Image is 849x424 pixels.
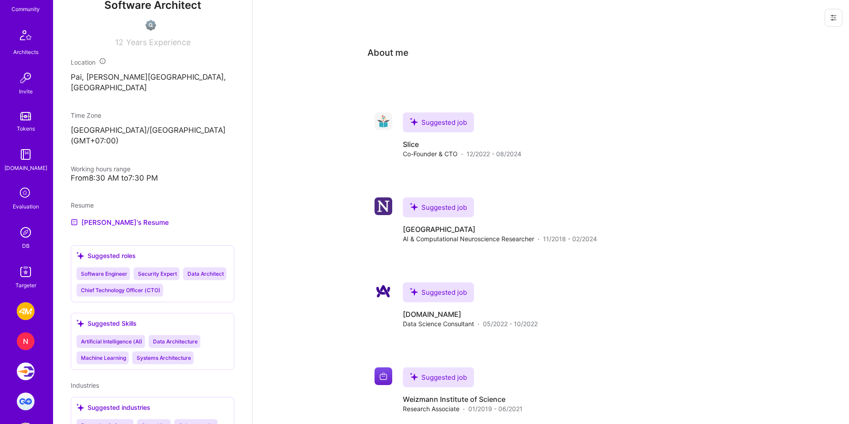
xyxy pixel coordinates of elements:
i: icon SuggestedTeams [410,288,418,296]
i: icon SuggestedTeams [76,320,84,327]
div: N [17,332,34,350]
span: Security Expert [138,270,177,277]
div: Suggested Skills [76,319,137,328]
span: · [478,319,479,328]
span: Working hours range [71,165,130,173]
a: Loora: Backend Engineer for Loora [15,393,37,410]
img: Invite [17,69,34,87]
span: Resume [71,201,94,209]
i: icon SuggestedTeams [410,373,418,381]
span: 11/2018 - 02/2024 [543,234,597,243]
span: · [463,404,465,413]
img: 4M Analytics: Web-based subsurface-mapping tool [17,302,34,320]
div: Invite [19,87,33,96]
h4: Slice [403,139,521,149]
a: Velocity: Enabling Developers Create Isolated Environments, Easily. [15,362,37,380]
span: 12 [115,38,123,47]
img: guide book [17,146,34,163]
img: Company logo [375,112,392,130]
span: Data Architect [187,270,224,277]
a: [PERSON_NAME]'s Resume [71,217,169,227]
img: Admin Search [17,224,34,241]
i: icon SelectionTeam [17,185,34,202]
img: tokens [20,112,31,120]
span: Systems Architecture [137,355,191,361]
img: Velocity: Enabling Developers Create Isolated Environments, Easily. [17,362,34,380]
img: Loora: Backend Engineer for Loora [17,393,34,410]
div: Suggested job [403,282,474,302]
div: Suggested industries [76,403,150,412]
span: Artificial Intelligence (AI) [81,338,142,345]
span: Research Associate [403,404,459,413]
div: Suggested roles [76,251,136,260]
div: Community [11,4,40,14]
div: DB [22,241,30,251]
div: Suggested job [403,112,474,132]
span: Machine Learning [81,355,126,361]
img: Company logo [375,197,392,215]
h4: [GEOGRAPHIC_DATA] [403,224,597,234]
img: Architects [15,26,36,47]
div: About me [367,46,409,59]
span: Chief Technology Officer (CTO) [81,287,161,293]
i: icon SuggestedTeams [410,203,418,211]
p: [GEOGRAPHIC_DATA]/[GEOGRAPHIC_DATA] (GMT+07:00 ) [71,125,234,146]
span: 01/2019 - 06/2021 [468,404,523,413]
a: N [15,332,37,350]
img: Skill Targeter [17,263,34,281]
img: Not Scrubbed [145,20,156,31]
span: Data Science Consultant [403,319,474,328]
div: Suggested job [403,367,474,387]
span: · [538,234,539,243]
span: Time Zone [71,112,101,119]
div: Tokens [17,124,35,133]
i: icon SuggestedTeams [76,252,84,259]
i: icon SuggestedTeams [410,118,418,126]
span: Years Experience [126,38,191,47]
div: Targeter [15,281,36,290]
div: Evaluation [13,202,39,211]
div: Suggested job [403,197,474,217]
span: 12/2022 - 08/2024 [467,149,521,158]
h4: [DOMAIN_NAME] [403,309,538,319]
img: Company logo [375,282,392,300]
span: Data Architecture [153,338,198,345]
span: 05/2022 - 10/2022 [483,319,538,328]
span: AI & Computational Neuroscience Researcher [403,234,534,243]
img: Resume [71,219,78,226]
div: Architects [13,47,38,57]
span: Industries [71,382,99,389]
div: From 8:30 AM to 7:30 PM [71,173,234,183]
h4: Weizmann Institute of Science [403,394,523,404]
span: · [461,149,463,158]
div: [DOMAIN_NAME] [4,163,47,173]
p: Pai, [PERSON_NAME][GEOGRAPHIC_DATA], [GEOGRAPHIC_DATA] [71,72,234,93]
span: Co-Founder & CTO [403,149,458,158]
a: 4M Analytics: Web-based subsurface-mapping tool [15,302,37,320]
img: Company logo [375,367,392,385]
span: Software Engineer [81,270,127,277]
div: Location [71,58,234,67]
i: icon SuggestedTeams [76,404,84,411]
